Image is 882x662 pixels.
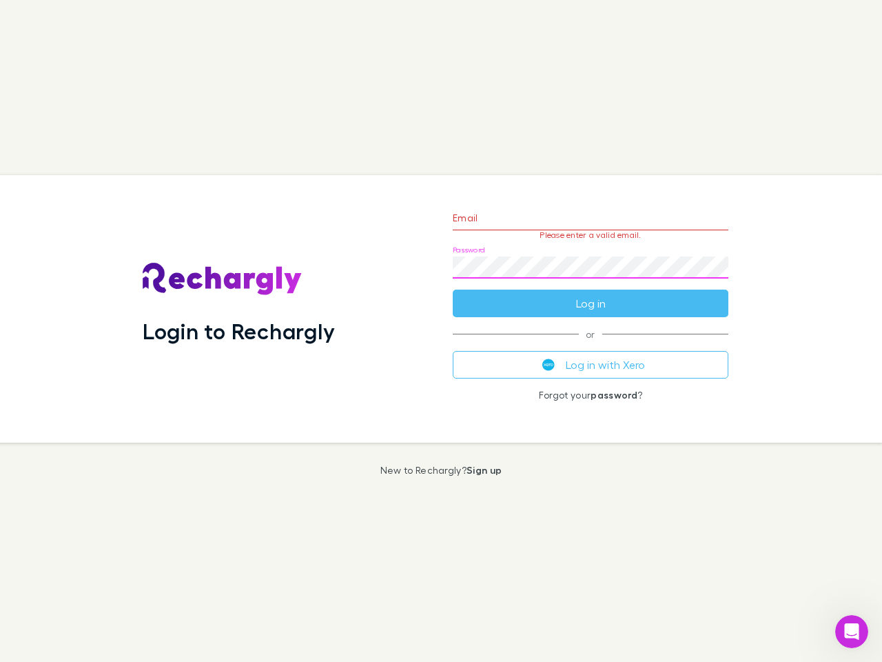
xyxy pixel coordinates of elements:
[453,390,728,401] p: Forgot your ?
[453,230,728,240] p: Please enter a valid email.
[453,290,728,317] button: Log in
[591,389,637,401] a: password
[542,359,555,371] img: Xero's logo
[466,464,502,476] a: Sign up
[380,465,502,476] p: New to Rechargly?
[835,615,868,648] iframe: Intercom live chat
[453,351,728,379] button: Log in with Xero
[143,318,335,344] h1: Login to Rechargly
[143,263,302,296] img: Rechargly's Logo
[453,245,485,255] label: Password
